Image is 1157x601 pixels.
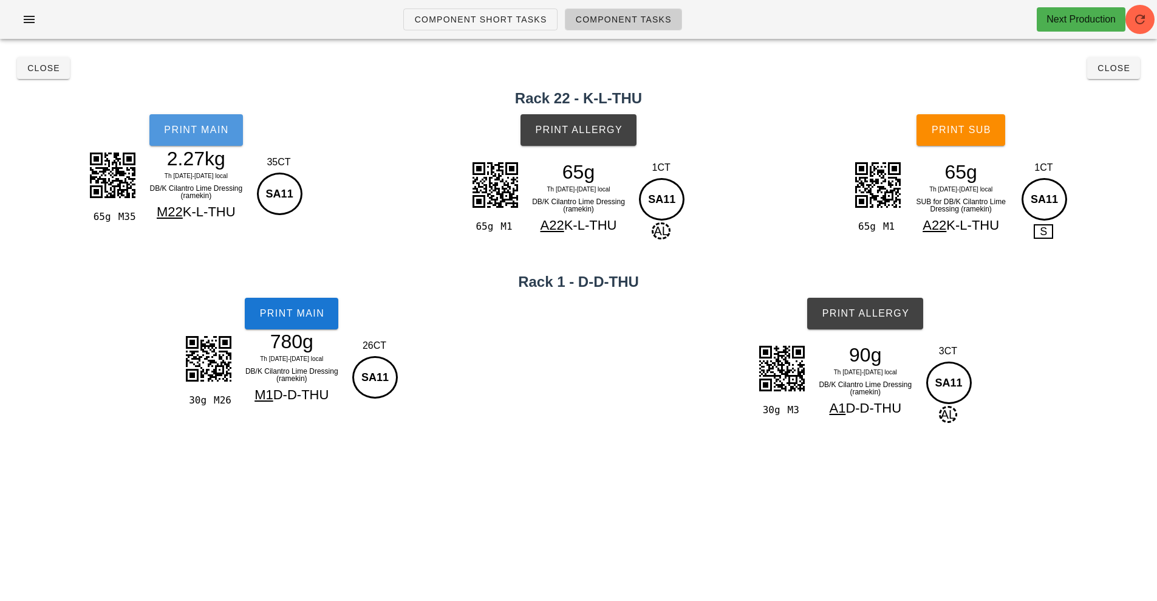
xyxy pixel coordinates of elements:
span: Close [27,63,60,73]
a: Component Short Tasks [403,9,557,30]
span: D-D-THU [845,400,901,416]
span: Print Main [259,308,324,319]
span: Component Tasks [575,15,672,24]
span: K-L-THU [183,204,236,219]
span: Component Short Tasks [414,15,547,24]
div: Next Production [1046,12,1116,27]
div: DB/K Cilantro Lime Dressing (ramekin) [813,379,918,398]
span: Th [DATE]-[DATE] local [165,173,228,179]
div: 2.27kg [143,149,249,168]
img: 1QJfmrKIgybkHiUTIv4CEaljkbpIwKYJIYcQG7VWkEuTGkVSkzrPkPlq22BIwCY2JuREyQq5RAuZPUgNbFcIiXjbrCGwpJC1o... [751,338,812,399]
div: 780g [239,332,344,351]
button: Close [17,57,70,79]
div: SA11 [926,362,972,404]
img: VUQWoLIcUFkBBFRmYy9hISiMKrdT5OIQR4cvqJ0gioXRPg2MVQ3ah6EQshQMOqpRDJE2LJpcw55c5vyUED0O75LmuaEKdXyB4... [178,328,239,389]
div: M26 [209,393,234,408]
div: 30g [757,402,782,418]
a: Component Tasks [565,9,682,30]
span: Th [DATE]-[DATE] local [547,186,610,193]
div: 90g [813,346,918,364]
span: A22 [923,218,946,233]
span: AL [652,222,670,239]
button: Print Main [149,114,243,146]
span: S [1034,224,1053,239]
div: 65g [908,163,1014,181]
span: A22 [541,218,564,233]
div: M35 [114,209,138,225]
span: Th [DATE]-[DATE] local [834,369,897,376]
span: Th [DATE]-[DATE] local [260,355,323,362]
div: SA11 [1022,178,1067,221]
button: Print Sub [916,114,1005,146]
div: DB/K Cilantro Lime Dressing (ramekin) [143,182,249,202]
div: DB/K Cilantro Lime Dressing (ramekin) [526,196,632,215]
span: M22 [157,204,183,219]
h2: Rack 22 - K-L-THU [7,88,1150,109]
button: Print Allergy [807,298,923,329]
div: 1CT [1019,160,1069,175]
div: 65g [526,163,632,181]
span: Print Allergy [534,125,623,136]
span: Print Sub [931,125,991,136]
div: 1CT [636,160,686,175]
span: M1 [254,387,273,402]
span: D-D-THU [273,387,329,402]
div: M3 [783,402,808,418]
div: 26CT [349,338,400,353]
div: M1 [878,219,903,235]
div: SA11 [639,178,684,221]
img: 8s2sDJj4xYoc352yQsg9AiFkuoKn43cUsksVifOOQOvVSYCcQyCEzGHbihxCWrDNPRRC5rBtRQ4hLdjmHgohc9i2IoeQFmxzD... [465,154,525,215]
span: Print Allergy [821,308,909,319]
div: 35CT [254,155,304,170]
span: K-L-THU [564,218,617,233]
div: 30g [184,393,209,408]
span: K-L-THU [946,218,999,233]
img: Dw8TZT5orbYKAAAAAElFTkSuQmCC [847,154,908,215]
img: mvqSAyGHKC2EACRJgwRpTiHEIpyc6lhKnpHUrKrFvjpRQVLPJ05+tS+RUZf0qKeOvQ5g6sOpa70NISowiecIXLIsnj6RKgIhR... [82,145,143,205]
div: SA11 [352,356,398,399]
span: Th [DATE]-[DATE] local [929,186,992,193]
button: Print Main [245,298,338,329]
span: A1 [829,400,845,416]
span: Print Main [163,125,229,136]
span: Close [1097,63,1130,73]
div: SA11 [257,173,302,215]
div: 65g [471,219,496,235]
div: SUB for DB/K Cilantro Lime Dressing (ramekin) [908,196,1014,215]
div: 3CT [923,344,974,359]
div: M1 [496,219,520,235]
button: Close [1087,57,1140,79]
div: 65g [853,219,878,235]
h2: Rack 1 - D-D-THU [7,271,1150,293]
div: 65g [88,209,113,225]
div: DB/K Cilantro Lime Dressing (ramekin) [239,365,344,385]
span: AL [939,406,957,423]
button: Print Allergy [520,114,637,146]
